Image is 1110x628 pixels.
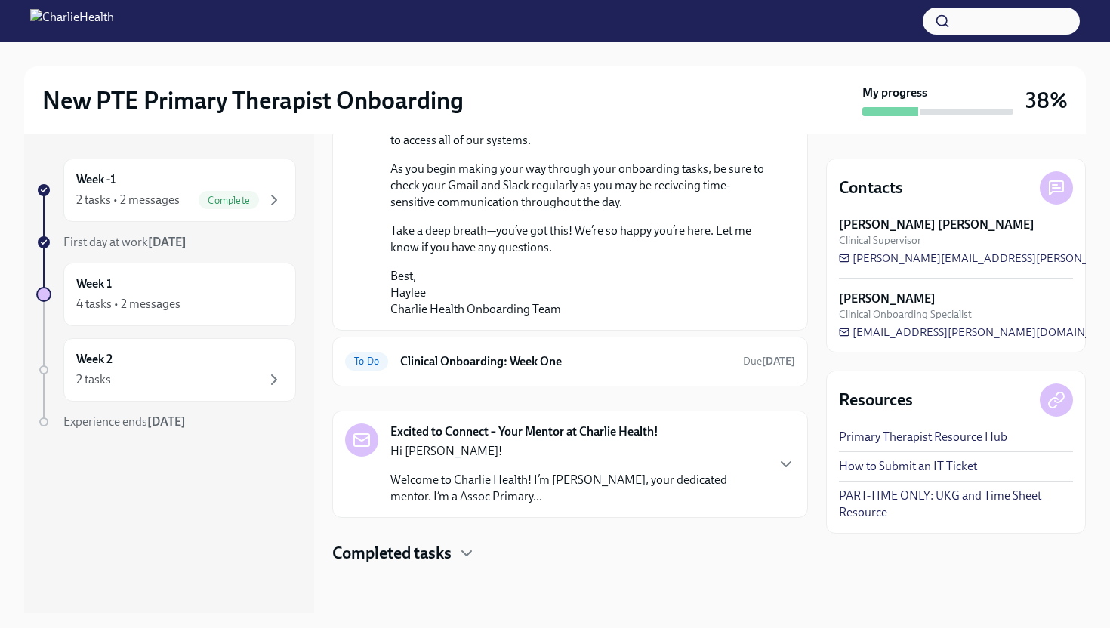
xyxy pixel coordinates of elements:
a: Primary Therapist Resource Hub [839,429,1007,445]
a: First day at work[DATE] [36,234,296,251]
h4: Contacts [839,177,903,199]
img: CharlieHealth [30,9,114,33]
p: Best, Haylee Charlie Health Onboarding Team [390,268,771,318]
h4: Completed tasks [332,542,452,565]
span: To Do [345,356,388,367]
span: Clinical Onboarding Specialist [839,307,972,322]
span: First day at work [63,235,187,249]
p: Welcome to Charlie Health! I’m [PERSON_NAME], your dedicated mentor. I’m a Assoc Primary... [390,472,765,505]
div: 4 tasks • 2 messages [76,296,180,312]
p: Hi [PERSON_NAME]! [390,443,765,460]
p: As you begin making your way through your onboarding tasks, be sure to check your Gmail and Slack... [390,161,771,211]
strong: [DATE] [148,235,187,249]
a: To DoClinical Onboarding: Week OneDue[DATE] [345,349,795,374]
h3: 38% [1025,87,1068,114]
span: Complete [199,195,259,206]
a: How to Submit an IT Ticket [839,458,977,475]
h4: Resources [839,389,913,411]
strong: [DATE] [762,355,795,368]
p: Take a deep breath—you’ve got this! We’re so happy you’re here. Let me know if you have any quest... [390,223,771,256]
strong: [PERSON_NAME] [PERSON_NAME] [839,217,1034,233]
strong: [DATE] [147,414,186,429]
a: Week -12 tasks • 2 messagesComplete [36,159,296,222]
h6: Clinical Onboarding: Week One [400,353,731,370]
h6: Week -1 [76,171,116,188]
span: Experience ends [63,414,186,429]
div: 2 tasks [76,371,111,388]
strong: Excited to Connect – Your Mentor at Charlie Health! [390,423,658,440]
h6: Week 1 [76,276,112,292]
h2: New PTE Primary Therapist Onboarding [42,85,464,115]
div: 2 tasks • 2 messages [76,192,180,208]
span: Due [743,355,795,368]
strong: [PERSON_NAME] [839,291,936,307]
strong: My progress [862,85,927,101]
a: Week 22 tasks [36,338,296,402]
h6: Week 2 [76,351,113,368]
a: Week 14 tasks • 2 messages [36,263,296,326]
span: Clinical Supervisor [839,233,921,248]
div: Completed tasks [332,542,808,565]
span: September 7th, 2025 09:00 [743,354,795,368]
a: PART-TIME ONLY: UKG and Time Sheet Resource [839,488,1073,521]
